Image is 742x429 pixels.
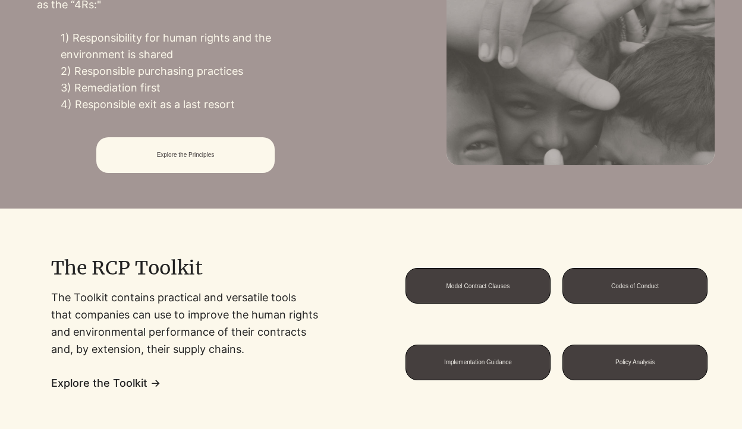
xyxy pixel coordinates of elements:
[51,289,319,358] p: The Toolkit contains practical and versatile tools that companies can use to improve the human ri...
[51,377,161,389] a: Explore the Toolkit →
[51,256,253,280] h2: The RCP Toolkit
[615,359,655,365] span: Policy Analysis
[611,283,659,289] span: Codes of Conduct
[405,268,551,304] a: Model Contract Clauses
[61,30,334,63] p: 1) Responsibility for human rights and the environment is shared
[562,268,708,304] a: Codes of Conduct
[61,80,334,96] p: 3) Remediation first
[562,345,708,380] a: Policy Analysis
[447,283,510,289] span: Model Contract Clauses
[444,359,512,365] span: Implementation Guidance
[405,345,551,380] a: Implementation Guidance
[61,63,334,80] p: 2) Responsible purchasing practices
[157,152,215,158] span: Explore the Principles
[61,96,334,113] p: 4) Responsible exit as a last resort
[96,137,275,173] a: Explore the Principles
